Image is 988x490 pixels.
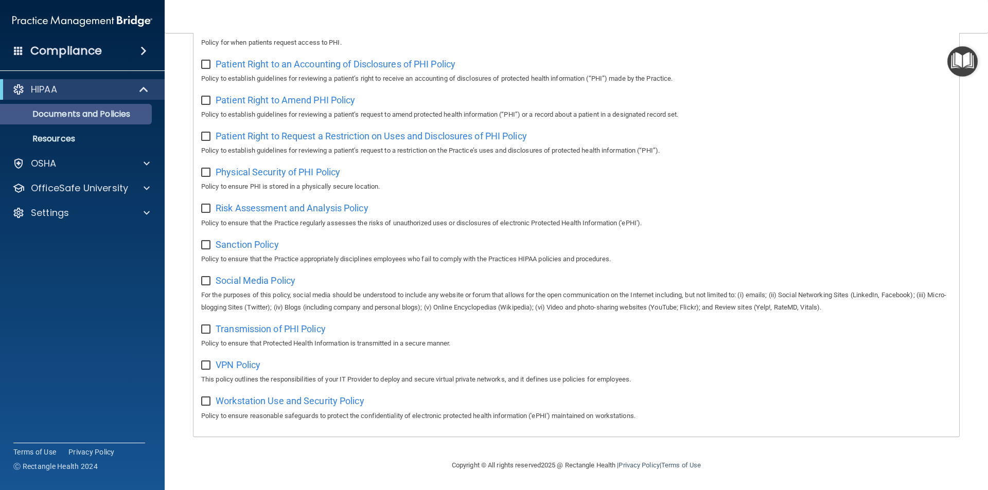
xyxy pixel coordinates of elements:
p: Policy to establish guidelines for reviewing a patient’s request to amend protected health inform... [201,108,951,121]
p: Policy to ensure reasonable safeguards to protect the confidentiality of electronic protected hea... [201,410,951,422]
p: OfficeSafe University [31,182,128,194]
span: Patient Right to an Accounting of Disclosures of PHI Policy [216,59,455,69]
p: Policy to establish guidelines for reviewing a patient’s right to receive an accounting of disclo... [201,72,951,85]
a: Terms of Use [13,447,56,457]
p: Policy to ensure PHI is stored in a physically secure location. [201,180,951,193]
a: HIPAA [12,83,149,96]
span: Workstation Use and Security Policy [216,395,364,406]
a: OSHA [12,157,150,170]
span: Social Media Policy [216,275,295,286]
span: Physical Security of PHI Policy [216,167,340,177]
p: This policy outlines the responsibilities of your IT Provider to deploy and secure virtual privat... [201,373,951,386]
p: OSHA [31,157,57,170]
p: Documents and Policies [7,109,147,119]
p: Policy to establish guidelines for reviewing a patient’s request to a restriction on the Practice... [201,144,951,157]
p: Policy to ensure that the Practice appropriately disciplines employees who fail to comply with th... [201,253,951,265]
a: OfficeSafe University [12,182,150,194]
span: Ⓒ Rectangle Health 2024 [13,461,98,471]
h4: Compliance [30,44,102,58]
span: VPN Policy [216,359,260,370]
p: For the purposes of this policy, social media should be understood to include any website or foru... [201,289,951,314]
span: Patient Right to Request a Restriction on Uses and Disclosures of PHI Policy [216,131,527,141]
a: Privacy Policy [619,461,659,469]
p: HIPAA [31,83,57,96]
p: Settings [31,207,69,219]
span: Patient Right to Amend PHI Policy [216,95,355,105]
span: Sanction Policy [216,239,279,250]
p: Policy for when patients request access to PHI. [201,37,951,49]
a: Settings [12,207,150,219]
span: Transmission of PHI Policy [216,323,326,334]
div: Copyright © All rights reserved 2025 @ Rectangle Health | | [389,449,764,482]
a: Privacy Policy [68,447,115,457]
a: Terms of Use [661,461,701,469]
p: Policy to ensure that the Practice regularly assesses the risks of unauthorized uses or disclosur... [201,217,951,229]
button: Open Resource Center [947,46,978,77]
p: Resources [7,134,147,144]
img: PMB logo [12,11,152,31]
span: Risk Assessment and Analysis Policy [216,203,368,213]
p: Policy to ensure that Protected Health Information is transmitted in a secure manner. [201,337,951,350]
